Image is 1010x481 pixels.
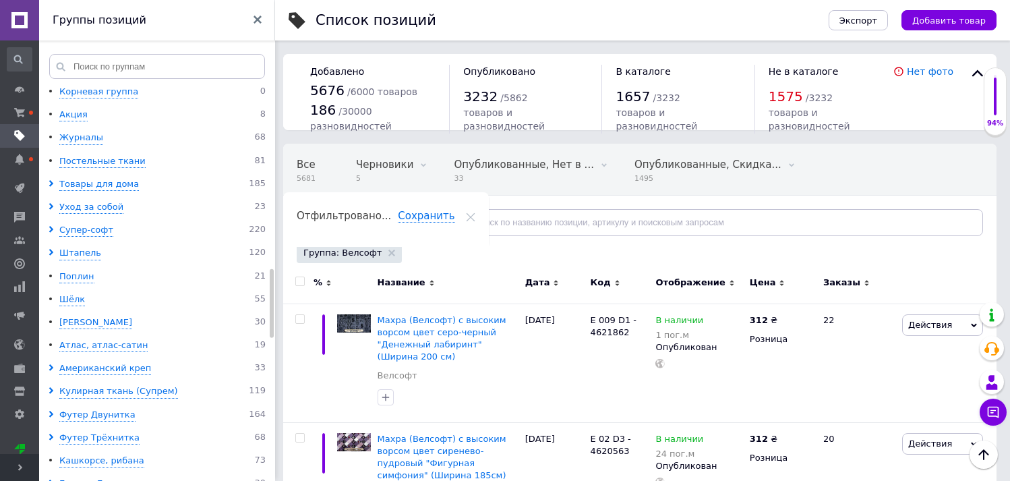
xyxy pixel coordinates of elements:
span: Добавить товар [912,16,986,26]
span: 1657 [616,88,650,105]
span: 120 [249,247,266,260]
div: Футер Трёхнитка [59,432,140,445]
span: товаров и разновидностей [616,107,697,132]
a: Махра (Велсофт) с высоким ворсом цвет серо-черный "Денежный лабиринт" (Ширина 200 см) [378,315,506,362]
span: Опубликованные, Скидка... [634,159,781,171]
span: Все [297,159,316,171]
span: Действия [908,438,952,449]
div: Супер-софт [59,224,113,237]
span: 1575 [769,88,803,105]
span: 1495 [634,173,781,183]
input: Поиск по группам [49,54,265,79]
span: 186 [310,102,336,118]
div: Постельные ткани [59,155,146,168]
a: Махра (Велсофт) с высоким ворсом цвет сиренево-пудровый "Фигурная симфония" (Ширина 185см) [378,434,506,481]
span: 55 [254,293,266,306]
span: Опубликовано [463,66,535,77]
div: Опубликованные, Нет в наличии [440,144,621,196]
div: Опубликован [655,341,742,353]
span: 220 [249,224,266,237]
div: 94% [984,119,1006,128]
span: 30 [254,316,266,329]
span: Отображение [655,277,725,289]
div: ₴ [750,314,777,327]
span: Отфильтровано... [297,210,391,222]
div: [DATE] [522,304,587,422]
span: Действия [908,320,952,330]
span: Дата [525,277,550,289]
div: 24 пог.м [655,449,703,459]
span: Опубликованные, Нет в ... [454,159,594,171]
span: Код [591,277,611,289]
div: Розница [750,452,812,464]
button: Чат с покупателем [980,399,1007,426]
span: 5676 [310,82,345,98]
div: Товары для дома [59,178,139,191]
span: / 30000 разновидностей [310,106,392,132]
button: Добавить товар [901,10,997,30]
span: / 6000 товаров [347,86,417,97]
span: 21 [254,271,266,283]
span: 0 [260,86,266,98]
span: 68 [254,432,266,445]
div: Корневая группа [59,86,138,98]
div: Список позиций [316,13,436,28]
div: Атлас, атлас-сатин [59,339,148,352]
div: Штапель [59,247,101,260]
span: Название [378,277,425,289]
div: 22 [815,304,899,422]
span: / 5862 [500,92,527,103]
span: 33 [454,173,594,183]
div: Американский креп [59,362,151,375]
div: 1 пог.м [655,330,703,340]
span: % [314,277,322,289]
b: 312 [750,434,768,444]
span: 164 [249,409,266,422]
span: E 02 D3 - 4620563 [591,434,631,456]
div: Футер Двунитка [59,409,136,422]
span: 23 [254,201,266,214]
span: товаров и разновидностей [463,107,545,132]
span: 33 [254,362,266,375]
span: Заказы [823,277,860,289]
span: 8 [260,109,266,121]
div: Опубликован [655,460,742,472]
span: В наличии [655,434,703,448]
span: Цена [750,277,776,289]
img: Махра (Велсофт) с высоким ворсом цвет сиренево-пудровый "Фигурная симфония" (Ширина 185см) [337,433,371,452]
div: Шёлк [59,293,85,306]
span: Сохранить [398,210,454,223]
div: Кашкорсе, рибана [59,455,144,468]
span: Экспорт [839,16,877,26]
span: Черновики [356,159,413,171]
span: Добавлено [310,66,364,77]
div: ₴ [750,433,777,445]
span: / 3232 [653,92,680,103]
input: Поиск по названию позиции, артикулу и поисковым запросам [450,209,983,236]
div: Опубликованные, Скидка закончилась [621,144,808,196]
span: 68 [254,132,266,144]
img: Махра (Велсофт) с высоким ворсом цвет серо-черный "Денежный лабиринт" (Ширина 200 см) [337,314,371,333]
span: Не в каталоге [769,66,839,77]
a: Нет фото [907,66,953,77]
span: Группа: Велсофт [303,247,382,259]
span: В каталоге [616,66,670,77]
span: 119 [249,385,266,398]
div: [PERSON_NAME] [59,316,132,329]
div: Кулирная ткань (Супрем) [59,385,178,398]
button: Наверх [970,441,998,469]
div: Розница [750,333,812,345]
span: / 3232 [806,92,833,103]
span: 5681 [297,173,316,183]
span: 185 [249,178,266,191]
button: Экспорт [829,10,888,30]
span: 5 [356,173,413,183]
span: 73 [254,455,266,468]
span: 19 [254,339,266,352]
span: В наличии [655,315,703,329]
span: 81 [254,155,266,168]
div: Акция [59,109,88,121]
div: Уход за собой [59,201,123,214]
